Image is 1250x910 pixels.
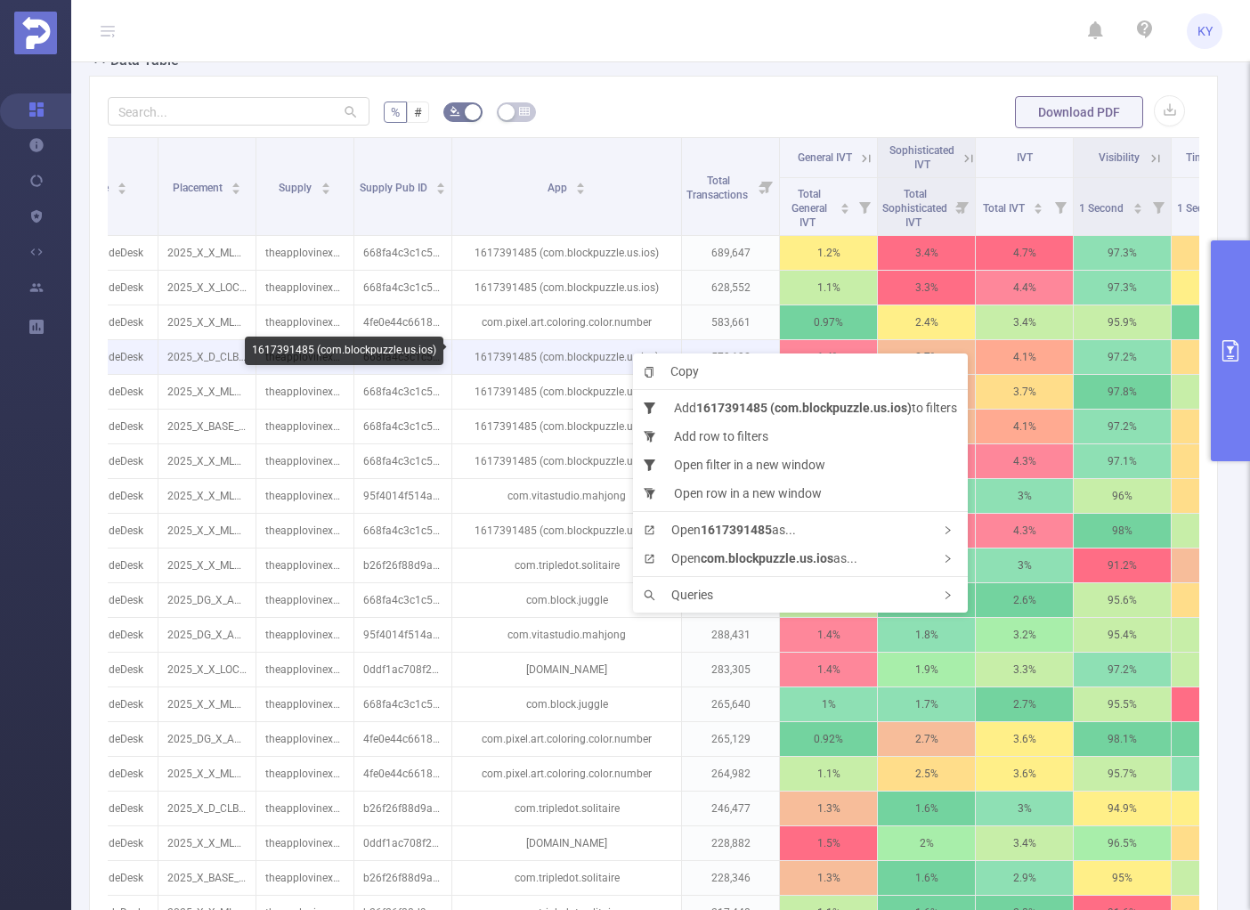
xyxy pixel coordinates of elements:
[976,722,1073,756] p: 3.6%
[1074,722,1171,756] p: 98.1%
[354,514,451,548] p: 668fa4c3c1c5a7032115e92f12298156
[576,187,586,192] i: icon: caret-down
[644,523,796,537] span: Open as...
[682,792,779,825] p: 246,477
[158,583,256,617] p: 2025_DG_X_ASOB_D_Base-FastReliefOfHeartburn-Original_Al_P_TTD_320x50 [9652296]
[682,305,779,339] p: 583,661
[1099,151,1140,164] span: Visibility
[61,548,158,582] p: TheTradeDesk
[701,551,833,565] b: com.blockpuzzle.us.ios
[1015,96,1143,128] button: Download PDF
[452,375,681,409] p: 1617391485 (com.blockpuzzle.us.ios)
[878,340,975,374] p: 2.7%
[452,618,681,652] p: com.vitastudio.mahjong
[1034,207,1043,212] i: icon: caret-down
[780,722,877,756] p: 0.92%
[943,590,953,600] i: icon: right
[976,583,1073,617] p: 2.6%
[548,182,570,194] span: App
[158,687,256,721] p: 2025_X_X_MLFB_D_FIBER-SUPPLEMENT-CATEGORY-BUYERS_Al_P_TTD_320x50 [9109510]
[452,792,681,825] p: com.tripledot.solitaire
[1074,340,1171,374] p: 97.2%
[354,653,451,687] p: 0ddf1ac708f2ac61adc462da6508188d
[61,305,158,339] p: TheTradeDesk
[1017,151,1033,164] span: IVT
[976,757,1073,791] p: 3.6%
[279,182,314,194] span: Supply
[1034,200,1043,206] i: icon: caret-up
[1146,178,1171,235] i: Filter menu
[61,583,158,617] p: TheTradeDesk
[950,178,975,235] i: Filter menu
[1132,200,1143,211] div: Sort
[1074,687,1171,721] p: 95.5%
[61,271,158,305] p: TheTradeDesk
[976,271,1073,305] p: 4.4%
[354,722,451,756] p: 4fe0e44c6618c16025817e7382ab649d
[1074,618,1171,652] p: 95.4%
[682,861,779,895] p: 228,346
[840,200,850,211] div: Sort
[976,687,1073,721] p: 2.7%
[633,479,968,508] li: Open row in a new window
[452,583,681,617] p: com.block.juggle
[682,236,779,270] p: 689,647
[158,410,256,443] p: 2025_X_BASE_CLB_D_X_Al_P_TTD_320x50 [9088785]
[976,653,1073,687] p: 3.3%
[321,180,331,191] div: Sort
[354,792,451,825] p: b26f26f88d9a1d4202bfdbeacf63562a
[983,202,1027,215] span: Total IVT
[976,826,1073,860] p: 3.4%
[452,479,681,513] p: com.vitastudio.mahjong
[118,180,127,185] i: icon: caret-up
[682,340,779,374] p: 579,192
[976,861,1073,895] p: 2.9%
[158,271,256,305] p: 2025_X_X_LOC_D_X_Al_P_TTD_320x50 [9116037]
[976,514,1073,548] p: 4.3%
[256,305,353,339] p: theapplovinexchange
[436,187,446,192] i: icon: caret-down
[158,722,256,756] p: 2025_DG_X_ASOB_D_Base-FastReliefOfHeartburn-Original_Al_P_TTD_320x50 [9652296]
[158,340,256,374] p: 2025_X_D_CLB_D_X_Al_P_TTD_320x50 [9088798]
[780,792,877,825] p: 1.3%
[256,792,353,825] p: theapplovinexchange
[354,548,451,582] p: b26f26f88d9a1d4202bfdbeacf63562a
[682,757,779,791] p: 264,982
[158,653,256,687] p: 2025_X_X_LOC_D_X_Al_P_TTD_320x50 [9116037]
[452,305,681,339] p: com.pixel.art.coloring.color.number
[976,792,1073,825] p: 3%
[61,618,158,652] p: TheTradeDesk
[354,618,451,652] p: 95f4014f514a5fc5e906a81372b2dee6
[1048,178,1073,235] i: Filter menu
[256,583,353,617] p: theapplovinexchange
[354,271,451,305] p: 668fa4c3c1c5a7032115e92f12298156
[696,401,912,415] b: 1617391485 (com.blockpuzzle.us.ios)
[61,410,158,443] p: TheTradeDesk
[231,180,241,185] i: icon: caret-up
[435,180,446,191] div: Sort
[780,757,877,791] p: 1.1%
[354,444,451,478] p: 668fa4c3c1c5a7032115e92f12298156
[354,826,451,860] p: 0ddf1ac708f2ac61adc462da6508188d
[256,653,353,687] p: theapplovinexchange
[878,861,975,895] p: 1.6%
[61,444,158,478] p: TheTradeDesk
[452,757,681,791] p: com.pixel.art.coloring.color.number
[354,305,451,339] p: 4fe0e44c6618c16025817e7382ab649d
[158,444,256,478] p: 2025_X_X_MLB_D_BRAND-BUYERS_Al_P_TTD_320x50 [9109414]
[354,479,451,513] p: 95f4014f514a5fc5e906a81372b2dee6
[61,236,158,270] p: TheTradeDesk
[840,200,850,206] i: icon: caret-up
[91,182,111,194] span: Site
[158,548,256,582] p: 2025_X_X_MLFST_D_X_Al_P_TTD_320x50 [9436227]
[1074,236,1171,270] p: 97.3%
[1186,151,1246,164] span: Time On Site
[878,618,975,652] p: 1.8%
[256,479,353,513] p: theapplovinexchange
[452,861,681,895] p: com.tripledot.solitaire
[878,757,975,791] p: 2.5%
[644,367,663,378] i: icon: copy
[452,826,681,860] p: [DOMAIN_NAME]
[1074,861,1171,895] p: 95%
[519,106,530,117] i: icon: table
